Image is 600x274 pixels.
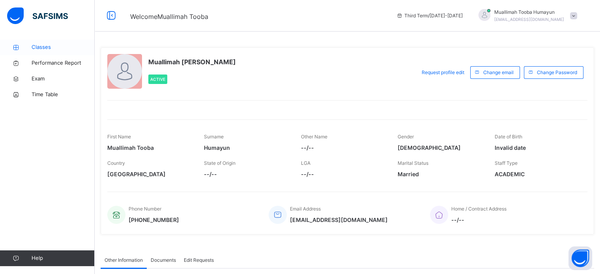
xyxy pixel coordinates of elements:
span: Other Name [301,134,327,140]
span: Welcome Muallimah Tooba [130,13,208,21]
div: Muallimah ToobaHumayun [471,9,581,23]
span: Muallimah Tooba Humayun [494,9,564,16]
span: Invalid date [495,144,579,152]
span: Muallimah [PERSON_NAME] [148,57,236,67]
span: [GEOGRAPHIC_DATA] [107,170,192,178]
img: safsims [7,7,68,24]
span: Date of Birth [495,134,522,140]
span: Home / Contract Address [451,206,507,212]
span: --/-- [301,144,386,152]
span: --/-- [301,170,386,178]
span: Married [398,170,482,178]
span: Time Table [32,91,95,99]
span: Other Information [105,257,143,264]
span: Gender [398,134,414,140]
span: Edit Requests [184,257,214,264]
button: Open asap [568,246,592,270]
span: Change Password [537,69,577,76]
span: [PHONE_NUMBER] [129,216,179,224]
span: Documents [151,257,176,264]
span: LGA [301,160,310,166]
span: Surname [204,134,224,140]
span: Change email [483,69,514,76]
span: First Name [107,134,131,140]
span: [EMAIL_ADDRESS][DOMAIN_NAME] [494,17,564,22]
span: Marital Status [398,160,428,166]
span: --/-- [451,216,507,224]
span: Exam [32,75,95,83]
span: [EMAIL_ADDRESS][DOMAIN_NAME] [290,216,388,224]
span: State of Origin [204,160,236,166]
span: Muallimah Tooba [107,144,192,152]
span: Staff Type [495,160,518,166]
span: ACADEMIC [495,170,579,178]
span: session/term information [396,12,463,19]
span: Help [32,254,94,262]
span: Performance Report [32,59,95,67]
span: --/-- [204,170,289,178]
span: Humayun [204,144,289,152]
span: [DEMOGRAPHIC_DATA] [398,144,482,152]
span: Email Address [290,206,321,212]
span: Active [150,77,165,82]
span: Request profile edit [422,69,464,76]
span: Classes [32,43,95,51]
span: Phone Number [129,206,161,212]
span: Country [107,160,125,166]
